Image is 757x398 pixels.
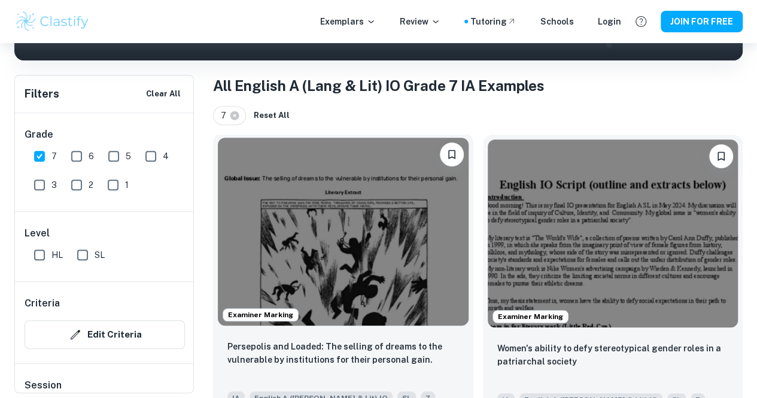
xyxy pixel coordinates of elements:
span: 6 [89,150,94,163]
span: 1 [125,178,129,192]
span: Examiner Marking [493,311,568,322]
span: 5 [126,150,131,163]
button: Help and Feedback [631,11,651,32]
h6: Grade [25,127,185,142]
h6: Filters [25,86,59,102]
span: 4 [163,150,169,163]
button: Clear All [143,85,184,103]
p: Persepolis and Loaded: The selling of dreams to the vulnerable by institutions for their personal... [227,340,459,366]
a: Tutoring [470,15,516,28]
a: Login [598,15,621,28]
p: Exemplars [320,15,376,28]
button: JOIN FOR FREE [661,11,743,32]
span: SL [95,248,105,262]
img: Clastify logo [14,10,90,34]
span: 7 [221,109,232,122]
img: English A (Lang & Lit) IO IA example thumbnail: Women's ability to defy stereotypical ge [488,139,738,327]
button: Please log in to bookmark exemplars [440,142,464,166]
h6: Criteria [25,296,60,311]
button: Edit Criteria [25,320,185,349]
span: 3 [51,178,57,192]
h1: All English A (Lang & Lit) IO Grade 7 IA Examples [213,75,743,96]
a: Schools [540,15,574,28]
button: Please log in to bookmark exemplars [709,144,733,168]
span: HL [51,248,63,262]
button: Reset All [251,107,293,124]
span: Examiner Marking [223,309,298,320]
h6: Level [25,226,185,241]
div: 7 [213,106,246,125]
span: 2 [89,178,93,192]
span: 7 [51,150,57,163]
p: Review [400,15,440,28]
p: Women's ability to defy stereotypical gender roles in a patriarchal society [497,342,729,368]
img: English A (Lang & Lit) IO IA example thumbnail: Persepolis and Loaded: The selling of dr [218,138,469,326]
